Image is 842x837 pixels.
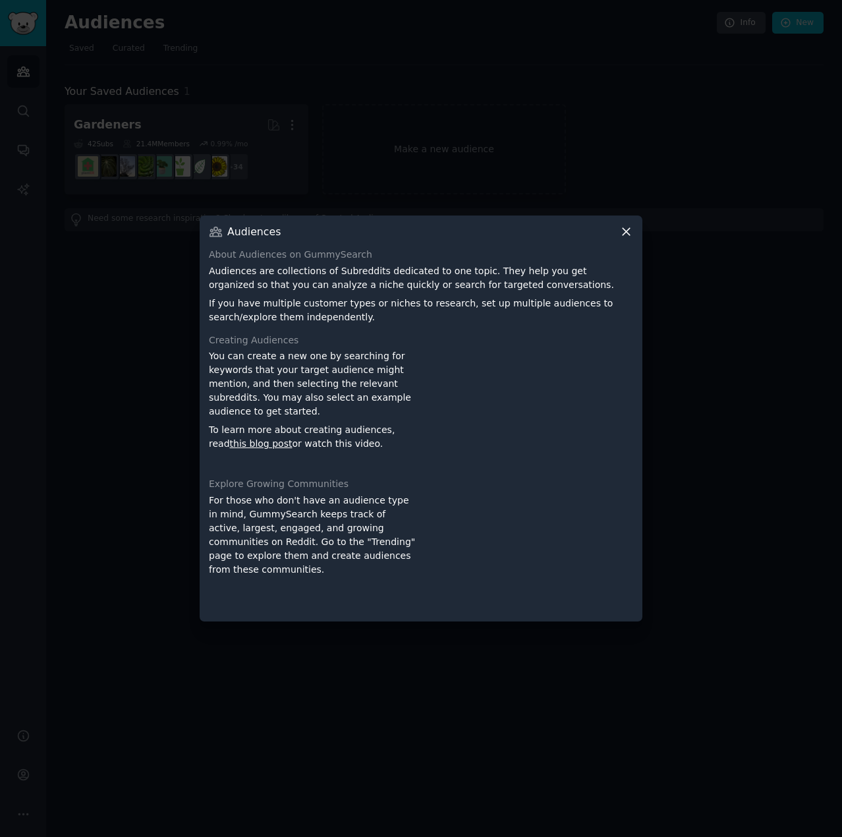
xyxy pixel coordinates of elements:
[209,297,633,324] p: If you have multiple customer types or niches to research, set up multiple audiences to search/ex...
[426,494,633,612] iframe: YouTube video player
[209,333,633,347] div: Creating Audiences
[230,438,293,449] a: this blog post
[209,264,633,292] p: Audiences are collections of Subreddits dedicated to one topic. They help you get organized so th...
[209,349,416,418] p: You can create a new one by searching for keywords that your target audience might mention, and t...
[209,477,633,491] div: Explore Growing Communities
[209,494,416,612] div: For those who don't have an audience type in mind, GummySearch keeps track of active, largest, en...
[209,423,416,451] p: To learn more about creating audiences, read or watch this video.
[209,248,633,262] div: About Audiences on GummySearch
[426,349,633,468] iframe: YouTube video player
[227,225,281,239] h3: Audiences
